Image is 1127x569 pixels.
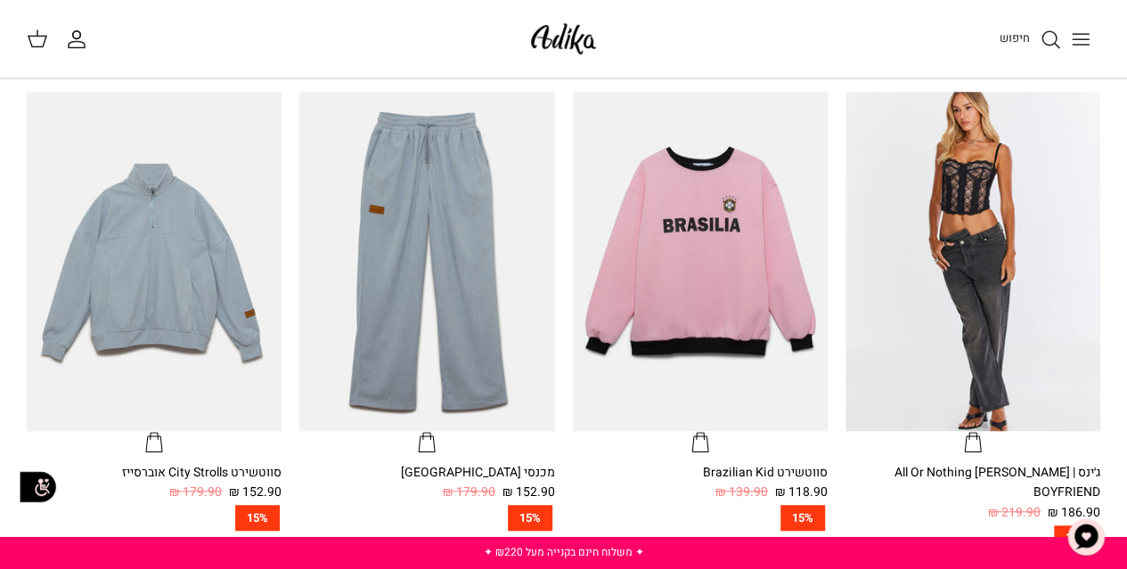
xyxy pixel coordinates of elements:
span: 152.90 ₪ [502,483,555,502]
div: סווטשירט Brazilian Kid [573,463,828,483]
a: סווטשירט Brazilian Kid [573,92,828,454]
span: 15% [780,505,825,531]
span: חיפוש [1000,29,1030,46]
a: 15% [573,505,828,531]
span: 179.90 ₪ [169,483,222,502]
a: 15% [299,505,554,531]
span: 219.90 ₪ [988,503,1041,523]
a: מכנסי טרנינג City strolls [299,92,554,454]
span: 152.90 ₪ [229,483,282,502]
button: צ'אט [1059,510,1113,564]
a: סווטשירט Brazilian Kid 118.90 ₪ 139.90 ₪ [573,463,828,503]
span: 15% [1054,525,1098,551]
a: מכנסי [GEOGRAPHIC_DATA] 152.90 ₪ 179.90 ₪ [299,463,554,503]
div: ג׳ינס All Or Nothing [PERSON_NAME] | BOYFRIEND [845,463,1100,503]
button: Toggle menu [1061,20,1100,59]
span: 139.90 ₪ [715,483,768,502]
span: 15% [508,505,552,531]
img: accessibility_icon02.svg [13,462,62,511]
span: 118.90 ₪ [775,483,828,502]
a: ג׳ינס All Or Nothing קריס-קרוס | BOYFRIEND [845,92,1100,454]
a: 15% [27,505,282,531]
a: החשבון שלי [66,28,94,50]
a: ג׳ינס All Or Nothing [PERSON_NAME] | BOYFRIEND 186.90 ₪ 219.90 ₪ [845,463,1100,523]
a: סווטשירט City Strolls אוברסייז 152.90 ₪ 179.90 ₪ [27,463,282,503]
a: ✦ משלוח חינם בקנייה מעל ₪220 ✦ [484,544,644,560]
a: סווטשירט City Strolls אוברסייז [27,92,282,454]
span: 179.90 ₪ [443,483,495,502]
a: חיפוש [1000,28,1061,50]
div: סווטשירט City Strolls אוברסייז [27,463,282,483]
span: 15% [235,505,280,531]
div: מכנסי [GEOGRAPHIC_DATA] [299,463,554,483]
a: 15% [845,525,1100,551]
span: 186.90 ₪ [1048,503,1100,523]
img: Adika IL [526,18,601,60]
